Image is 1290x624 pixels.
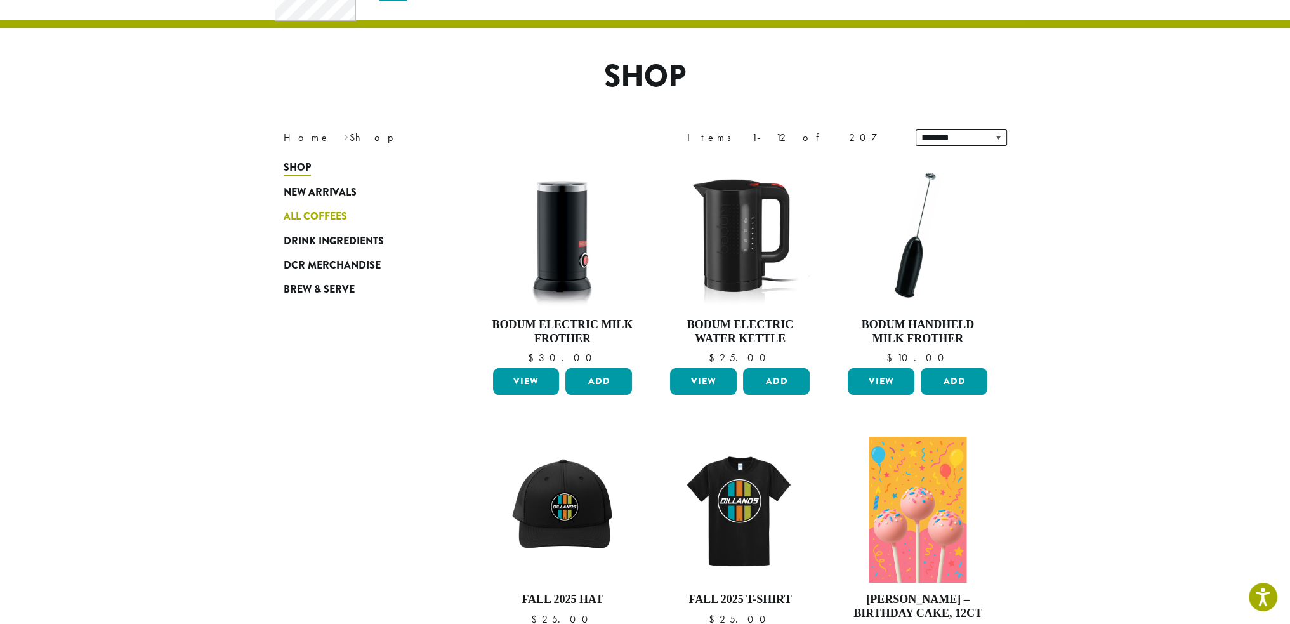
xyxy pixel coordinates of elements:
div: Items 1-12 of 207 [687,130,897,145]
nav: Breadcrumb [284,130,626,145]
a: All Coffees [284,204,436,229]
span: DCR Merchandise [284,258,381,274]
span: Brew & Serve [284,282,355,298]
h4: Fall 2025 T-Shirt [667,593,813,607]
a: Brew & Serve [284,277,436,302]
img: DCR-Retro-Three-Strip-Circle-Tee-Fall-WEB-scaled.jpg [667,437,813,583]
a: Shop [284,156,436,180]
a: View [670,368,737,395]
span: Drink Ingredients [284,234,384,249]
h4: Bodum Electric Milk Frother [490,318,636,345]
a: Home [284,131,331,144]
h4: [PERSON_NAME] – Birthday Cake, 12ct [845,593,991,620]
a: Bodum Electric Water Kettle $25.00 [667,162,813,363]
a: Drink Ingredients [284,229,436,253]
img: DP3927.01-002.png [845,162,991,308]
a: New Arrivals [284,180,436,204]
h4: Fall 2025 Hat [490,593,636,607]
a: DCR Merchandise [284,253,436,277]
h4: Bodum Electric Water Kettle [667,318,813,345]
a: Bodum Electric Milk Frother $30.00 [490,162,636,363]
img: DP3955.01.png [667,162,813,308]
img: Birthday-Cake.png [869,437,966,583]
bdi: 25.00 [709,351,772,364]
img: DCR-Retro-Three-Strip-Circle-Patch-Trucker-Hat-Fall-WEB-scaled.jpg [489,437,635,583]
bdi: 30.00 [527,351,597,364]
span: › [344,126,348,145]
button: Add [743,368,810,395]
span: $ [527,351,538,364]
span: All Coffees [284,209,347,225]
a: Bodum Handheld Milk Frother $10.00 [845,162,991,363]
h4: Bodum Handheld Milk Frother [845,318,991,345]
span: New Arrivals [284,185,357,201]
a: View [848,368,914,395]
button: Add [921,368,987,395]
button: Add [565,368,632,395]
h1: Shop [274,58,1017,95]
span: Shop [284,160,311,176]
bdi: 10.00 [886,351,949,364]
a: View [493,368,560,395]
img: DP3954.01-002.png [489,162,635,308]
span: $ [886,351,897,364]
span: $ [709,351,720,364]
